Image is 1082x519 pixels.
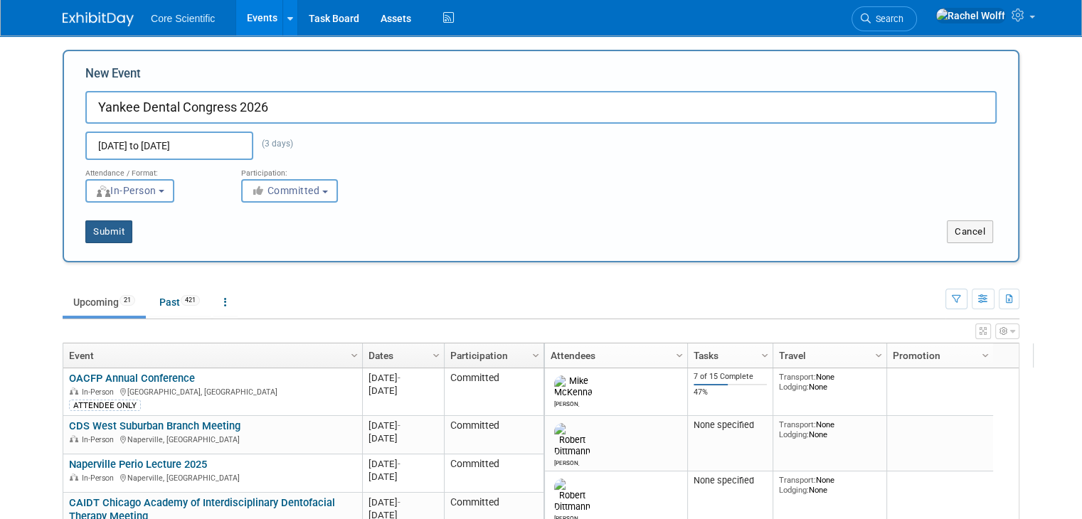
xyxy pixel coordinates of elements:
[85,65,141,87] label: New Event
[69,372,195,385] a: OACFP Annual Conference
[63,12,134,26] img: ExhibitDay
[85,132,253,160] input: Start Date - End Date
[694,387,768,397] div: 47%
[779,419,816,429] span: Transport:
[241,160,376,178] div: Participation:
[85,220,132,243] button: Submit
[779,475,881,496] div: None None
[694,343,763,368] a: Tasks
[554,423,590,457] img: Robert Dittmann
[69,343,353,368] a: Event
[554,398,579,407] div: Mike McKenna
[674,350,685,361] span: Column Settings
[430,350,442,361] span: Column Settings
[871,343,887,365] a: Column Settings
[251,185,320,196] span: Committed
[368,471,437,483] div: [DATE]
[368,372,437,384] div: [DATE]
[151,13,215,24] span: Core Scientific
[69,458,207,471] a: Naperville Perio Lecture 2025
[450,343,534,368] a: Participation
[70,435,78,442] img: In-Person Event
[893,343,984,368] a: Promotion
[349,350,360,361] span: Column Settings
[70,473,78,481] img: In-Person Event
[554,457,579,466] div: Robert Dittmann
[181,295,200,306] span: 421
[149,289,211,316] a: Past421
[551,343,678,368] a: Attendees
[69,385,356,397] div: [GEOGRAPHIC_DATA], [GEOGRAPHIC_DATA]
[779,343,877,368] a: Travel
[398,373,401,383] span: -
[241,179,338,203] button: Committed
[444,454,543,493] td: Committed
[759,350,770,361] span: Column Settings
[82,473,118,483] span: In-Person
[398,459,401,469] span: -
[444,416,543,454] td: Committed
[554,478,590,513] img: Robert Dittmann
[779,475,816,485] span: Transport:
[444,368,543,416] td: Committed
[779,429,809,439] span: Lodging:
[852,6,917,31] a: Search
[758,343,773,365] a: Column Settings
[85,91,997,124] input: Name of Trade Show / Conference
[554,375,593,398] img: Mike McKenna
[978,343,994,365] a: Column Settings
[368,385,437,397] div: [DATE]
[347,343,363,365] a: Column Settings
[368,343,435,368] a: Dates
[871,14,903,24] span: Search
[398,497,401,508] span: -
[935,8,1006,23] img: Rachel Wolff
[398,420,401,431] span: -
[85,179,174,203] button: In-Person
[82,387,118,397] span: In-Person
[779,382,809,392] span: Lodging:
[95,185,157,196] span: In-Person
[70,387,78,395] img: In-Person Event
[82,435,118,444] span: In-Person
[873,350,884,361] span: Column Settings
[368,496,437,508] div: [DATE]
[368,419,437,432] div: [DATE]
[69,400,141,411] div: ATTENDEE ONLY
[779,485,809,495] span: Lodging:
[694,475,768,486] div: None specified
[530,350,541,361] span: Column Settings
[529,343,544,365] a: Column Settings
[120,295,135,306] span: 21
[69,419,240,432] a: CDS West Suburban Branch Meeting
[947,220,993,243] button: Cancel
[69,471,356,483] div: Naperville, [GEOGRAPHIC_DATA]
[694,372,768,382] div: 7 of 15 Complete
[368,432,437,444] div: [DATE]
[63,289,146,316] a: Upcoming21
[368,458,437,470] div: [DATE]
[672,343,688,365] a: Column Settings
[429,343,445,365] a: Column Settings
[69,433,356,445] div: Naperville, [GEOGRAPHIC_DATA]
[85,160,220,178] div: Attendance / Format:
[779,419,881,440] div: None None
[779,372,816,382] span: Transport:
[694,419,768,431] div: None specified
[253,139,293,149] span: (3 days)
[980,350,991,361] span: Column Settings
[779,372,881,392] div: None None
